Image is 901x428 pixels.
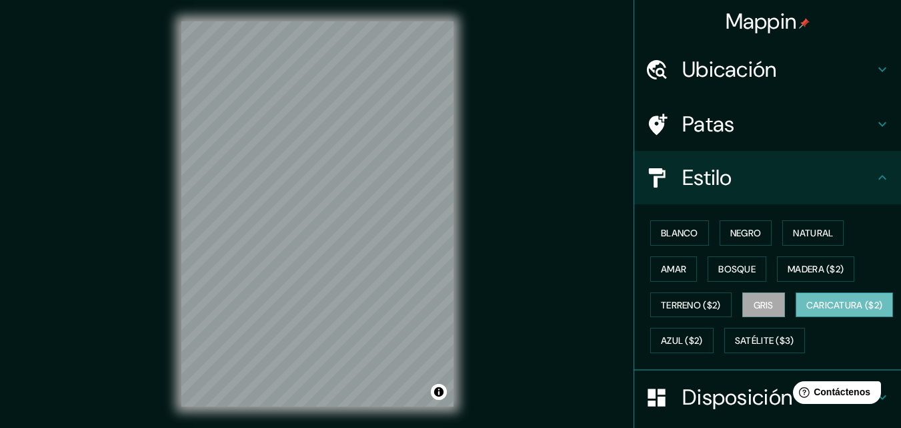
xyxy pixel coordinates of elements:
iframe: Lanzador de widgets de ayuda [782,376,886,413]
button: Madera ($2) [777,256,854,282]
font: Terreno ($2) [661,299,721,311]
font: Ubicación [682,55,777,83]
font: Estilo [682,164,732,192]
button: Azul ($2) [650,328,714,353]
button: Bosque [708,256,766,282]
button: Amar [650,256,697,282]
font: Mappin [726,7,797,35]
button: Terreno ($2) [650,292,732,318]
div: Ubicación [634,43,901,96]
font: Amar [661,263,686,275]
font: Caricatura ($2) [806,299,883,311]
img: pin-icon.png [799,18,810,29]
button: Blanco [650,220,709,246]
font: Natural [793,227,833,239]
button: Caricatura ($2) [796,292,894,318]
font: Satélite ($3) [735,335,794,347]
button: Activar o desactivar atribución [431,384,447,400]
font: Azul ($2) [661,335,703,347]
button: Negro [720,220,772,246]
font: Patas [682,110,735,138]
font: Madera ($2) [788,263,844,275]
font: Gris [754,299,774,311]
font: Blanco [661,227,698,239]
button: Satélite ($3) [724,328,805,353]
font: Negro [730,227,762,239]
button: Gris [742,292,785,318]
font: Disposición [682,383,792,411]
div: Estilo [634,151,901,204]
font: Bosque [718,263,756,275]
div: Patas [634,97,901,151]
div: Disposición [634,371,901,424]
button: Natural [782,220,844,246]
canvas: Mapa [181,21,454,407]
